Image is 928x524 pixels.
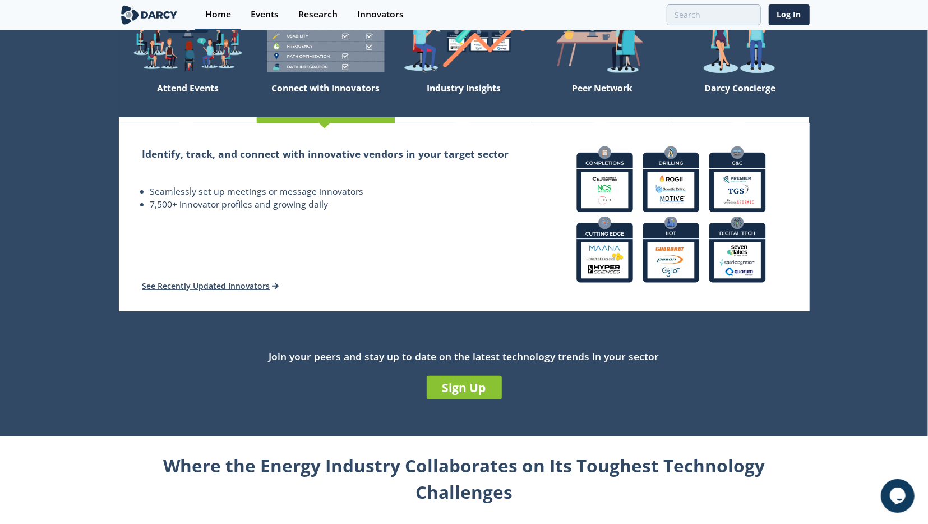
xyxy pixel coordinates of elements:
input: Advanced Search [667,4,761,25]
li: Seamlessly set up meetings or message innovators [150,185,510,199]
iframe: chat widget [881,479,917,513]
a: Sign Up [427,376,502,399]
div: Where the Energy Industry Collaborates on Its Toughest Technology Challenges [119,452,810,505]
li: 7,500+ innovator profiles and growing daily [150,198,510,212]
div: Research [298,10,338,19]
div: Peer Network [533,78,671,117]
img: connect-with-innovators-bd83fc158da14f96834d5193b73f77c6.png [567,137,775,292]
a: Log In [769,4,810,25]
div: Darcy Concierge [671,78,809,117]
div: Home [205,10,231,19]
div: Attend Events [119,78,257,117]
div: Connect with Innovators [257,78,395,117]
a: See Recently Updated Innovators [142,281,279,291]
div: Innovators [357,10,404,19]
div: Industry Insights [395,78,533,117]
div: Events [251,10,279,19]
img: logo-wide.svg [119,5,180,25]
h2: Identify, track, and connect with innovative vendors in your target sector [142,146,510,161]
